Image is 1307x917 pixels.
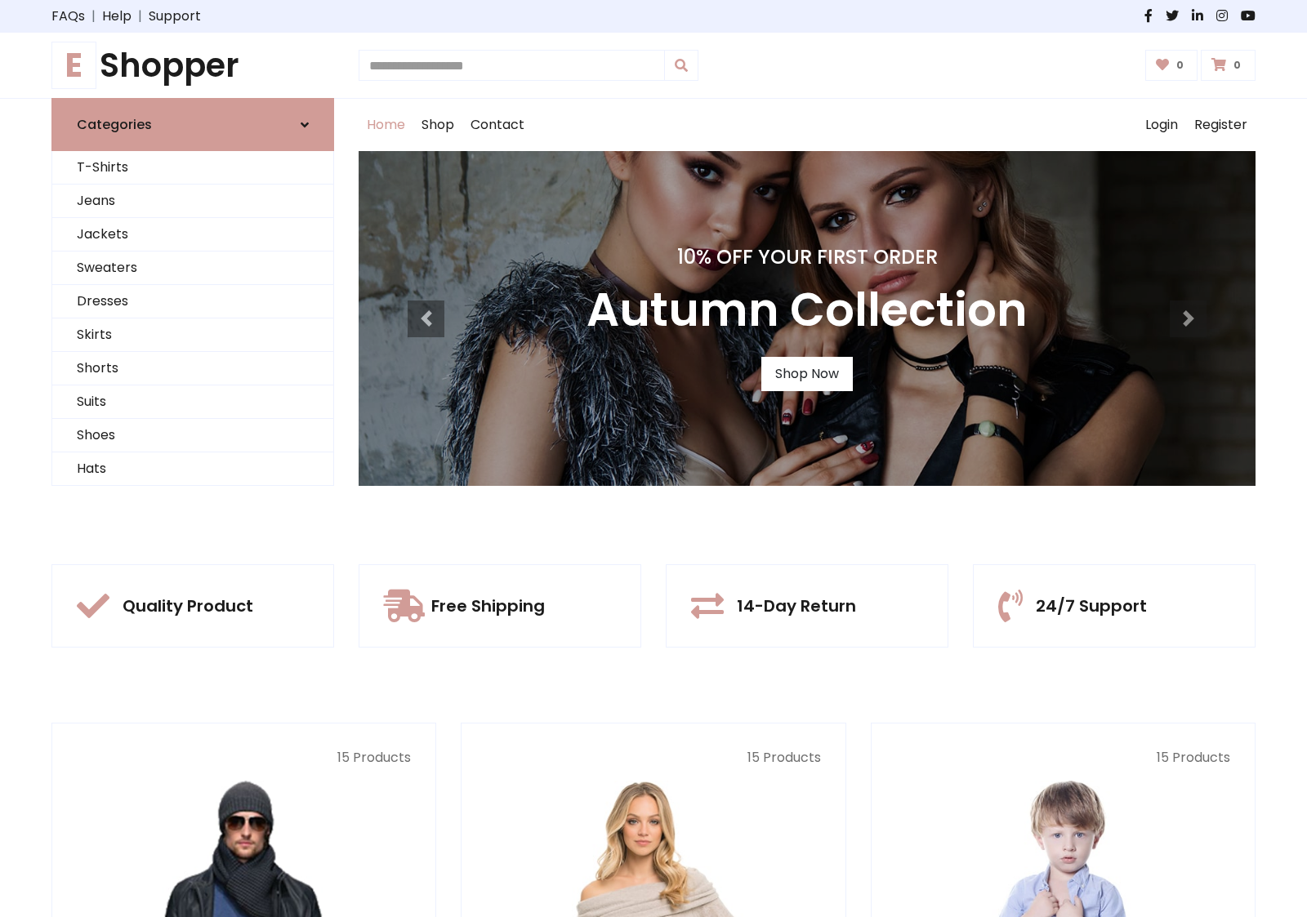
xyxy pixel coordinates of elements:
a: Sweaters [52,252,333,285]
a: Shoes [52,419,333,452]
a: Shop Now [761,357,853,391]
a: EShopper [51,46,334,85]
p: 15 Products [896,748,1230,768]
a: Categories [51,98,334,151]
a: Login [1137,99,1186,151]
a: T-Shirts [52,151,333,185]
h5: 14-Day Return [737,596,856,616]
h6: Categories [77,117,152,132]
a: Shorts [52,352,333,385]
a: Jeans [52,185,333,218]
h5: Free Shipping [431,596,545,616]
p: 15 Products [77,748,411,768]
a: Contact [462,99,533,151]
p: 15 Products [486,748,820,768]
a: FAQs [51,7,85,26]
h3: Autumn Collection [587,283,1028,337]
span: 0 [1229,58,1245,73]
span: E [51,42,96,89]
a: Dresses [52,285,333,318]
a: 0 [1145,50,1198,81]
a: Help [102,7,132,26]
a: Suits [52,385,333,419]
a: Register [1186,99,1256,151]
a: Shop [413,99,462,151]
a: Skirts [52,318,333,352]
span: 0 [1172,58,1188,73]
h4: 10% Off Your First Order [587,246,1028,269]
a: Support [149,7,201,26]
span: | [132,7,149,26]
h1: Shopper [51,46,334,85]
a: 0 [1201,50,1256,81]
a: Hats [52,452,333,486]
a: Home [359,99,413,151]
a: Jackets [52,218,333,252]
h5: Quality Product [123,596,253,616]
h5: 24/7 Support [1036,596,1147,616]
span: | [85,7,102,26]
